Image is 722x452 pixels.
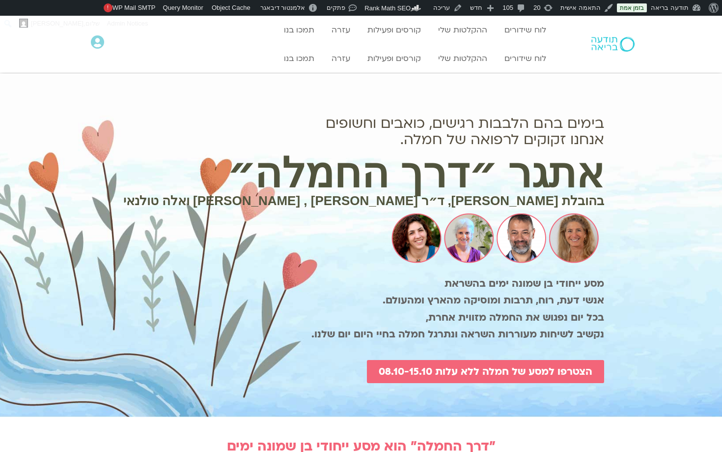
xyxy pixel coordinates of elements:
[379,366,592,377] span: הצטרפו למסע של חמלה ללא עלות 08.10-15.10
[617,3,647,12] a: בזמן אמת
[118,115,604,148] h1: בימים בהם הלבבות רגישים, כואבים וחשופים אנחנו זקוקים לרפואה של חמלה.
[367,360,604,383] a: הצטרפו למסע של חמלה ללא עלות 08.10-15.10
[433,49,492,68] a: ההקלטות שלי
[31,20,83,27] span: [PERSON_NAME]
[500,21,551,39] a: לוח שידורים
[118,275,604,343] p: מסע ייחודי בן שמונה ימים בהשראת אנשי דעת, רוח, תרבות ומוסיקה מהארץ ומהעולם. בכל יום נפגוש את החמל...
[279,21,319,39] a: תמכו בנו
[104,3,112,12] span: !
[279,49,319,68] a: תמכו בנו
[118,196,604,206] h1: בהובלת [PERSON_NAME], ד״ר [PERSON_NAME] , [PERSON_NAME] ואלה טולנאי
[500,49,551,68] a: לוח שידורים
[364,4,411,12] span: Rank Math SEO
[118,156,604,190] h1: אתגר ״דרך החמלה״
[433,21,492,39] a: ההקלטות שלי
[591,37,635,52] img: תודעה בריאה
[362,21,426,39] a: קורסים ופעילות
[383,211,604,266] img: Untitled design (52)
[327,21,355,39] a: עזרה
[362,49,426,68] a: קורסים ופעילות
[107,16,148,31] span: Admin Notices
[327,49,355,68] a: עזרה
[15,16,103,31] a: שלום,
